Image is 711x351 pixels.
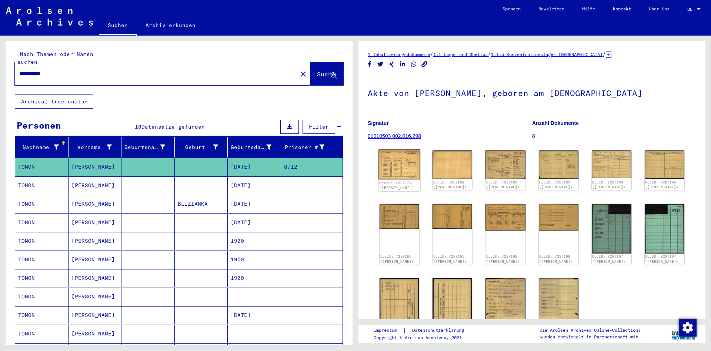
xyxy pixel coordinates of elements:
mat-header-cell: Geburt‏ [175,137,228,158]
a: DocID: 7287167 ([PERSON_NAME]) [645,254,678,264]
mat-cell: [PERSON_NAME] [69,306,122,324]
img: 002.jpg [539,150,578,179]
span: Suche [317,70,336,78]
mat-header-cell: Geburtsdatum [228,137,281,158]
mat-cell: [DATE] [228,213,281,232]
img: Arolsen_neg.svg [6,7,93,26]
mat-cell: [PERSON_NAME] [69,158,122,176]
a: 01010503 002.016.298 [368,133,421,139]
a: DocID: 7287162 ([PERSON_NAME]) [433,180,467,189]
img: 001.jpg [592,204,631,254]
a: DocID: 7287163 ([PERSON_NAME]) [539,180,573,189]
h1: Akte von [PERSON_NAME], geboren am [DEMOGRAPHIC_DATA] [368,76,696,109]
div: Geburtsname [124,143,165,151]
span: Filter [309,123,329,130]
img: 002.jpg [433,278,472,333]
p: Copyright © Arolsen Archives, 2021 [374,334,473,341]
mat-cell: TOMON [15,176,69,195]
mat-cell: [PERSON_NAME] [69,213,122,232]
a: DocID: 7287167 ([PERSON_NAME]) [592,254,625,264]
a: 1.1 Lager und Ghettos [433,52,488,57]
p: wurden entwickelt in Partnerschaft mit [540,334,641,340]
button: Archival tree units [15,95,93,109]
a: Datenschutzerklärung [406,327,473,334]
img: Zustimmung ändern [679,319,697,337]
mat-cell: [DATE] [228,158,281,176]
img: yv_logo.png [670,324,698,343]
mat-cell: [DATE] [228,176,281,195]
b: Signatur [368,120,389,126]
div: Geburtsdatum [231,141,281,153]
button: Copy link [421,60,428,69]
img: 002.jpg [539,204,578,231]
a: Impressum [374,327,403,334]
mat-cell: TOMON [15,232,69,250]
div: Nachname [18,141,68,153]
div: Vorname [71,143,112,151]
mat-cell: TOMON [15,269,69,287]
mat-cell: BLIZIANKA [175,195,228,213]
span: / [602,51,606,57]
div: Prisoner # [284,143,325,151]
mat-cell: [PERSON_NAME] [69,325,122,343]
mat-cell: TOMON [15,306,69,324]
a: 1.1.5 Konzentrationslager [GEOGRAPHIC_DATA] [491,52,602,57]
p: Die Arolsen Archives Online-Collections [540,327,641,334]
div: Prisoner # [284,141,334,153]
mat-cell: 1900 [228,232,281,250]
mat-cell: TOMON [15,158,69,176]
div: Geburt‏ [178,141,228,153]
img: 001.jpg [485,150,525,179]
button: Suche [311,62,343,85]
mat-cell: TOMON [15,288,69,306]
img: 001.jpg [485,204,525,231]
button: Share on Xing [388,60,395,69]
mat-header-cell: Nachname [15,137,69,158]
div: Nachname [18,143,59,151]
mat-icon: close [299,70,308,79]
div: Geburtsname [124,141,174,153]
a: Suchen [99,16,137,36]
img: 002.jpg [539,278,578,334]
mat-cell: 1900 [228,269,281,287]
mat-cell: [DATE] [228,306,281,324]
button: Clear [296,66,311,81]
a: DocID: 7287166 ([PERSON_NAME]) [486,254,520,264]
span: 16 [135,123,141,130]
button: Share on Facebook [366,60,374,69]
mat-cell: TOMON [15,251,69,269]
a: DocID: 7287162 ([PERSON_NAME]) [379,181,414,190]
button: Share on Twitter [377,60,384,69]
button: Share on WhatsApp [410,60,418,69]
mat-cell: TOMON [15,325,69,343]
span: / [488,51,491,57]
img: 001.jpg [378,150,420,180]
mat-cell: 8712 [281,158,343,176]
mat-cell: [DATE] [228,195,281,213]
a: DocID: 7287165 ([PERSON_NAME]) [433,254,467,264]
mat-cell: [PERSON_NAME] [69,195,122,213]
img: 001.jpg [485,278,525,334]
div: Geburt‏ [178,143,218,151]
span: Datensätze gefunden [141,123,205,130]
p: 8 [532,132,696,140]
mat-label: Nach Themen oder Namen suchen [17,51,93,65]
mat-cell: 1900 [228,251,281,269]
a: 1 Inhaftierungsdokumente [368,52,430,57]
mat-header-cell: Geburtsname [121,137,175,158]
img: 002.jpg [645,204,684,254]
a: DocID: 7287163 ([PERSON_NAME]) [486,180,520,189]
mat-cell: [PERSON_NAME] [69,288,122,306]
b: Anzahl Dokumente [532,120,579,126]
span: / [430,51,433,57]
a: DocID: 7287164 ([PERSON_NAME]) [645,180,678,189]
mat-cell: TOMON [15,213,69,232]
mat-header-cell: Vorname [69,137,122,158]
div: | [374,327,473,334]
img: 001.jpg [380,204,419,229]
a: Archiv erkunden [137,16,204,34]
div: Geburtsdatum [231,143,271,151]
mat-header-cell: Prisoner # [281,137,343,158]
mat-cell: [PERSON_NAME] [69,251,122,269]
img: 002.jpg [645,150,684,178]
